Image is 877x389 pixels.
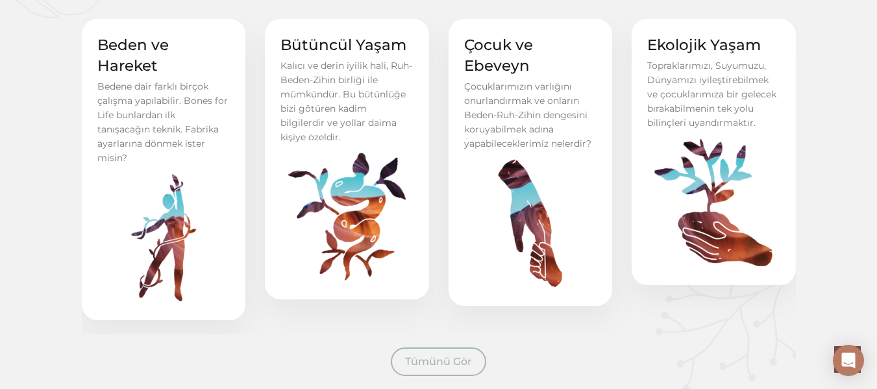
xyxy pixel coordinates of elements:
[647,36,761,54] a: Ekolojik Yaşam
[647,58,780,130] div: Topraklarımızı, Suyumuzu, Dünyamızı iyileştirebilmek ve çocuklarımıza bir gelecek bırakabilmenin ...
[464,36,533,75] a: Çocuk ve Ebeveyn
[97,171,230,305] img: beden-ve-hareket.png
[97,36,169,75] a: Beden ve Hareket
[647,136,780,270] img: ekolojik-yasam.png
[280,58,414,144] div: Kalıcı ve derin iyilik hali, Ruh-Beden-Zihin birliği ile mümkündür. Bu bütünlüğe bizi götüren kad...
[97,79,230,165] div: Bedene dair farklı birçok çalışma yapılabilir. Bones for Life bunlardan ilk tanışacağın teknik. F...
[391,347,486,376] a: Tümünü Gör
[280,36,406,54] a: Bütüncül Yaşam
[280,151,414,284] img: butuncul-tip.png
[464,79,597,151] div: Çocuklarımızın varlığını onurlandırmak ve onların Beden-Ruh-Zihin dengesini koruyabilmek adına ya...
[833,345,864,376] div: Open Intercom Messenger
[405,355,472,368] span: Tümünü Gör
[464,157,597,290] img: cocuk-ve-ebeveyn.png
